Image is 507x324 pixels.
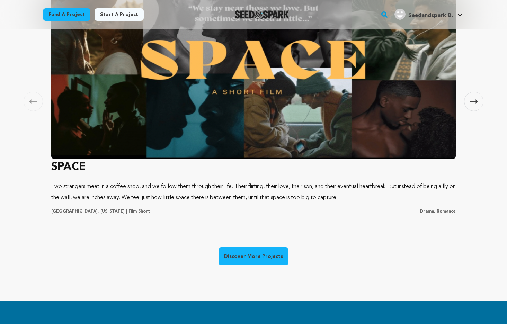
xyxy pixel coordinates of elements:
a: Discover More Projects [219,247,288,265]
a: Fund a project [43,8,90,21]
span: Film Short [128,209,150,214]
a: Start a project [95,8,144,21]
span: [GEOGRAPHIC_DATA], [US_STATE] | [51,209,127,214]
img: Seed&Spark Logo Dark Mode [235,10,289,19]
p: Drama, Romance [420,209,456,214]
a: Seedandspark B.'s Profile [393,7,464,20]
div: Seedandspark B.'s Profile [394,9,453,20]
h3: SPACE [51,159,456,175]
span: Seedandspark B.'s Profile [393,7,464,22]
a: Seed&Spark Homepage [235,10,289,19]
img: user.png [394,9,406,20]
span: Seedandspark B. [408,13,453,18]
p: Two strangers meet in a coffee shop, and we follow them through their life. Their flirting, their... [51,181,456,203]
